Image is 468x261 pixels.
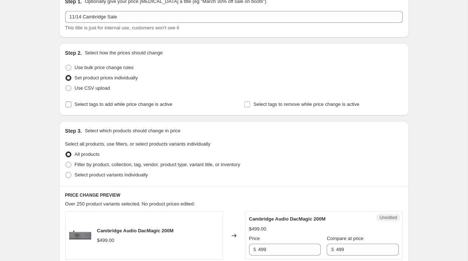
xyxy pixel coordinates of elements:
span: $ [331,247,334,252]
p: Select which products should change in price [85,127,180,135]
span: Cambridge Audio DacMagic 200M [249,216,326,222]
span: All products [75,151,100,157]
p: Select how the prices should change [85,49,163,57]
span: Select tags to remove while price change is active [253,101,359,107]
span: This title is just for internal use, customers won't see it [65,25,179,31]
span: $ [253,247,256,252]
span: Compare at price [327,236,364,241]
span: Unedited [379,215,397,221]
span: Cambridge Audio DacMagic 200M [97,228,174,233]
input: 30% off holiday sale [65,11,403,23]
span: Use bulk price change rules [75,65,134,70]
h2: Step 2. [65,49,82,57]
span: Set product prices individually [75,75,138,81]
img: DacMagic200_FrontHeadOn_80x.png [69,225,91,247]
h6: PRICE CHANGE PREVIEW [65,192,403,198]
span: Price [249,236,260,241]
span: Over 250 product variants selected. No product prices edited: [65,201,195,207]
div: $499.00 [97,237,114,244]
h2: Step 3. [65,127,82,135]
span: Select all products, use filters, or select products variants individually [65,141,210,147]
span: Use CSV upload [75,85,110,91]
span: Filter by product, collection, tag, vendor, product type, variant title, or inventory [75,162,240,167]
div: $499.00 [249,225,266,233]
span: Select product variants individually [75,172,148,178]
span: Select tags to add while price change is active [75,101,173,107]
